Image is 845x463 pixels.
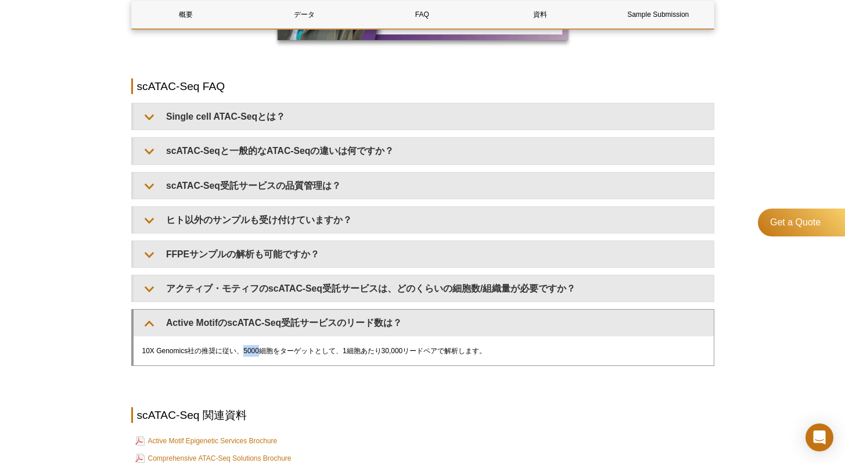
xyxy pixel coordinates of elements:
[134,310,714,336] summary: Active MotifのscATAC-Seq受託サービスのリード数は？
[368,1,477,28] a: FAQ
[132,1,241,28] a: 概要
[134,138,714,164] summary: scATAC-Seqと一般的なATAC-Seqの違いは何ですか？
[134,275,714,302] summary: アクティブ・モティフのscATAC-Seq受託サービスは、どのくらいの細胞数/組織量が必要ですか？
[603,1,713,28] a: Sample Submission
[134,173,714,199] summary: scATAC-Seq受託サービスの品質管理は？
[131,78,714,94] h2: scATAC-Seq FAQ
[131,407,714,423] h2: scATAC-Seq 関連資料
[486,1,595,28] a: 資料
[135,434,278,448] a: Active Motif Epigenetic Services Brochure
[134,336,714,365] div: 10X Genomics社の推奨に従い、5000細胞をターゲットとして、1細胞あたり30,000リードペアで解析します。
[806,423,833,451] div: Open Intercom Messenger
[134,241,714,267] summary: FFPEサンプルの解析も可能ですか？
[250,1,359,28] a: データ
[134,207,714,233] summary: ヒト以外のサンプルも受け付けていますか？
[758,209,845,236] a: Get a Quote
[134,103,714,130] summary: Single cell ATAC-Seqとは？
